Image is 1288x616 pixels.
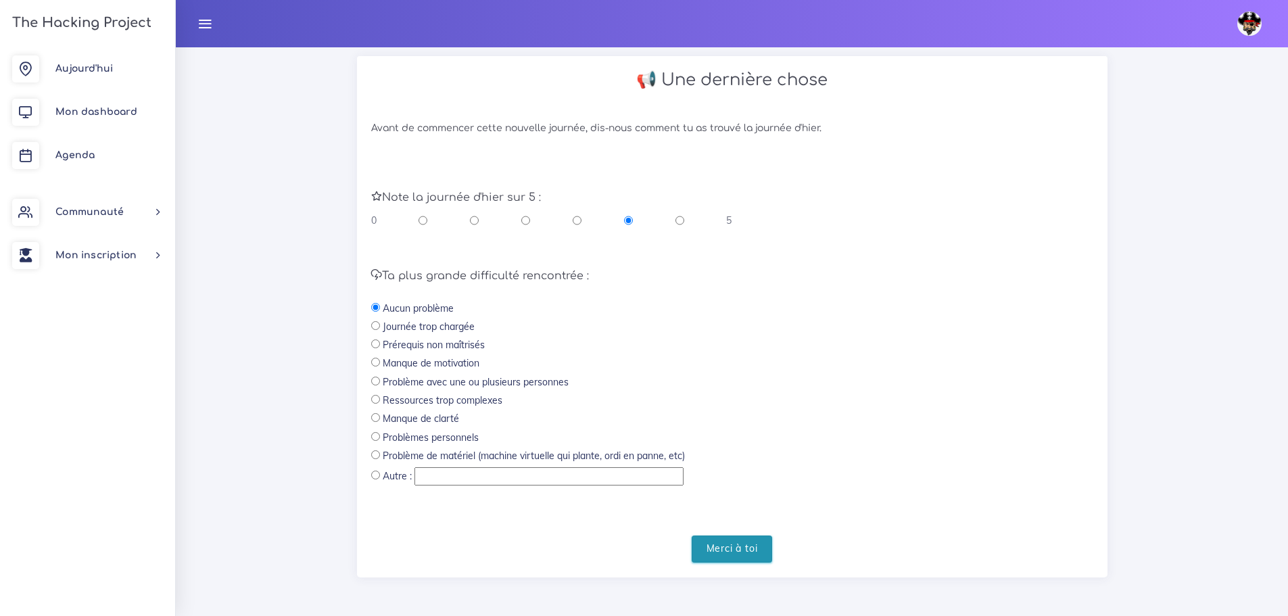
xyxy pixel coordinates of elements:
label: Journée trop chargée [383,320,475,333]
h6: Avant de commencer cette nouvelle journée, dis-nous comment tu as trouvé la journée d'hier. [371,123,1093,135]
input: Merci à toi [692,536,773,563]
span: Aujourd'hui [55,64,113,74]
span: Mon dashboard [55,107,137,117]
label: Problème avec une ou plusieurs personnes [383,375,569,389]
label: Prérequis non maîtrisés [383,338,485,352]
h5: Ta plus grande difficulté rencontrée : [371,270,1093,283]
h5: Note la journée d'hier sur 5 : [371,191,1093,204]
label: Manque de motivation [383,356,479,370]
h3: The Hacking Project [8,16,151,30]
label: Autre : [383,469,412,483]
label: Manque de clarté [383,412,459,425]
span: Mon inscription [55,250,137,260]
div: 0 5 [371,214,732,227]
img: avatar [1237,11,1262,36]
label: Problème de matériel (machine virtuelle qui plante, ordi en panne, etc) [383,449,685,463]
span: Communauté [55,207,124,217]
span: Agenda [55,150,95,160]
h2: 📢 Une dernière chose [371,70,1093,90]
label: Problèmes personnels [383,431,479,444]
label: Ressources trop complexes [383,394,502,407]
label: Aucun problème [383,302,454,315]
